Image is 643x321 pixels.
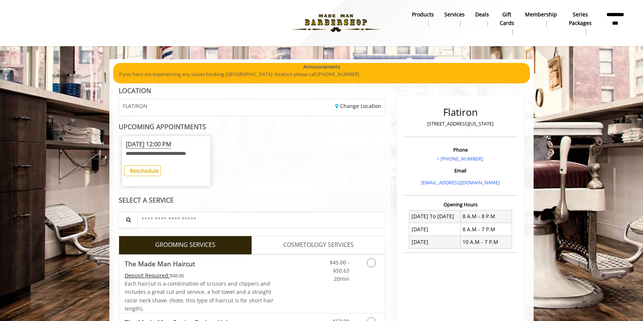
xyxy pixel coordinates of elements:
span: This service needs some Advance to be paid before we block your appointment [125,272,170,279]
b: Membership [525,10,557,19]
b: products [412,10,434,19]
span: COSMETOLOGY SERVICES [283,240,354,250]
b: Announcements [303,63,340,71]
td: [DATE] [409,223,461,236]
h3: Email [405,168,516,173]
b: LOCATION [119,86,151,95]
td: 8 A.M - 8 P.M [460,210,512,223]
p: [STREET_ADDRESS][US_STATE] [405,120,516,128]
b: Deals [475,10,489,19]
b: The Made Man Haircut [125,258,195,269]
span: [DATE] 12:00 PM [126,140,171,149]
b: Series packages [567,10,593,27]
span: FLATIRON [123,103,147,109]
a: DealsDeals [470,9,494,29]
button: Reschedule [124,165,161,176]
a: Series packagesSeries packages [562,9,598,37]
td: [DATE] [409,236,461,248]
a: [EMAIL_ADDRESS][DOMAIN_NAME] [421,179,500,186]
td: 8 A.M - 7 P.M [460,223,512,236]
b: Reschedule [130,167,159,174]
td: [DATE] To [DATE] [409,210,461,223]
span: $45.00 - $50.63 [330,259,349,274]
b: UPCOMING APPOINTMENTS [119,122,206,131]
h3: Phone [405,147,516,152]
p: If you have are experiencing any issues booking [GEOGRAPHIC_DATA] location please call [PHONE_NUM... [119,70,524,78]
span: Each haircut is a combination of scissors and clippers and includes a great cut and service, a ho... [125,280,273,312]
a: MembershipMembership [520,9,562,29]
button: Service Search [118,212,138,228]
span: 20min [334,275,349,282]
a: ServicesServices [439,9,470,29]
a: Gift cardsgift cards [494,9,520,37]
h2: Flatiron [405,107,516,118]
h3: Opening Hours [403,202,518,207]
div: $48.00 [125,271,274,280]
img: Made Man Barbershop logo [285,3,387,44]
b: gift cards [499,10,515,27]
a: + [PHONE_NUMBER]. [437,155,484,162]
a: Change Location [335,102,381,109]
span: GROOMING SERVICES [155,240,215,250]
td: 10 A.M - 7 P.M [460,236,512,248]
div: SELECT A SERVICE [119,197,386,204]
a: Productsproducts [407,9,439,29]
b: Services [444,10,465,19]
